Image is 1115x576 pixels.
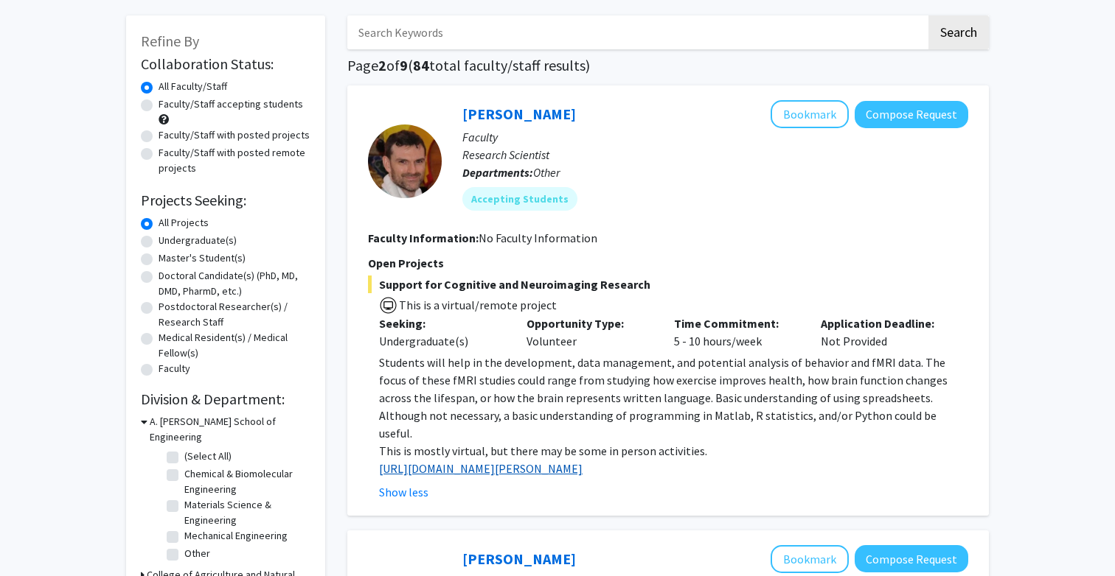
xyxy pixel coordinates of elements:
[368,254,968,272] p: Open Projects
[928,15,989,49] button: Search
[159,145,310,176] label: Faculty/Staff with posted remote projects
[855,545,968,572] button: Compose Request to Steve Sin
[379,355,948,440] span: Students will help in the development, data management, and potential analysis of behavior and fM...
[159,299,310,330] label: Postdoctoral Researcher(s) / Research Staff
[462,128,968,146] p: Faculty
[771,545,849,573] button: Add Steve Sin to Bookmarks
[141,192,310,209] h2: Projects Seeking:
[184,528,288,544] label: Mechanical Engineering
[159,233,237,248] label: Undergraduate(s)
[674,315,799,332] p: Time Commitment:
[159,79,227,94] label: All Faculty/Staff
[479,231,597,245] span: No Faculty Information
[462,105,576,123] a: [PERSON_NAME]
[184,449,232,464] label: (Select All)
[462,146,968,164] p: Research Scientist
[413,56,429,74] span: 84
[159,96,303,112] label: Faculty/Staff accepting students
[397,298,557,312] span: This is a virtual/remote project
[150,414,310,445] h3: A. [PERSON_NAME] School of Engineering
[378,56,386,74] span: 2
[400,56,408,74] span: 9
[159,268,310,299] label: Doctoral Candidate(s) (PhD, MD, DMD, PharmD, etc.)
[379,315,504,332] p: Seeking:
[855,101,968,128] button: Compose Request to Jeremy Purcell
[159,330,310,361] label: Medical Resident(s) / Medical Fellow(s)
[347,15,926,49] input: Search Keywords
[462,187,577,211] mat-chip: Accepting Students
[810,315,957,350] div: Not Provided
[11,510,63,565] iframe: Chat
[184,497,307,528] label: Materials Science & Engineering
[159,127,310,143] label: Faculty/Staff with posted projects
[379,332,504,350] div: Undergraduate(s)
[462,165,533,180] b: Departments:
[159,361,190,376] label: Faculty
[184,466,307,497] label: Chemical & Biomolecular Engineering
[368,275,968,293] span: Support for Cognitive and Neuroimaging Research
[533,165,560,180] span: Other
[515,315,663,350] div: Volunteer
[663,315,810,350] div: 5 - 10 hours/week
[771,100,849,128] button: Add Jeremy Purcell to Bookmarks
[184,546,210,561] label: Other
[368,231,479,245] b: Faculty Information:
[379,461,583,476] a: [URL][DOMAIN_NAME][PERSON_NAME]
[159,250,246,266] label: Master's Student(s)
[821,315,946,332] p: Application Deadline:
[141,55,310,73] h2: Collaboration Status:
[462,549,576,568] a: [PERSON_NAME]
[141,32,199,50] span: Refine By
[379,442,968,460] p: This is mostly virtual, but there may be some in person activities.
[159,215,209,231] label: All Projects
[527,315,652,332] p: Opportunity Type:
[379,483,428,501] button: Show less
[141,390,310,408] h2: Division & Department:
[347,57,989,74] h1: Page of ( total faculty/staff results)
